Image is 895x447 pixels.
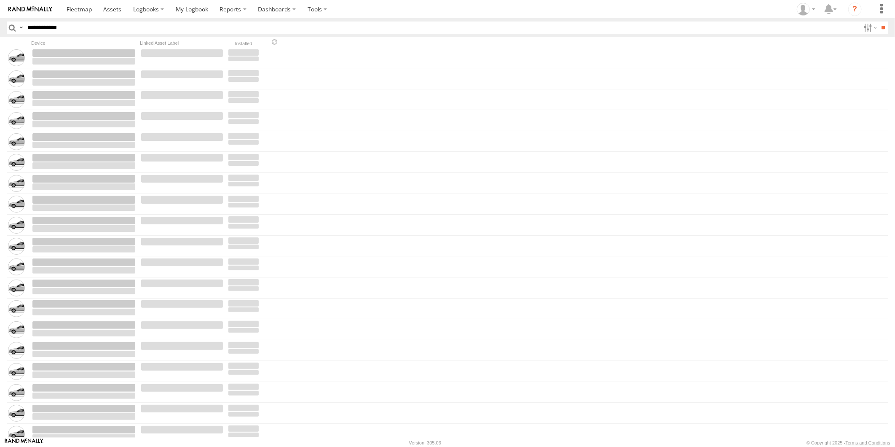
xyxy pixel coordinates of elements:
[794,3,818,16] div: Zarni Lwin
[848,3,862,16] i: ?
[228,42,260,46] div: Installed
[31,40,137,46] div: Device
[270,38,280,46] span: Refresh
[140,40,224,46] div: Linked Asset Label
[846,440,890,445] a: Terms and Conditions
[5,439,43,447] a: Visit our Website
[860,22,879,34] label: Search Filter Options
[18,22,24,34] label: Search Query
[807,440,890,445] div: © Copyright 2025 -
[8,6,52,12] img: rand-logo.svg
[409,440,441,445] div: Version: 305.03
